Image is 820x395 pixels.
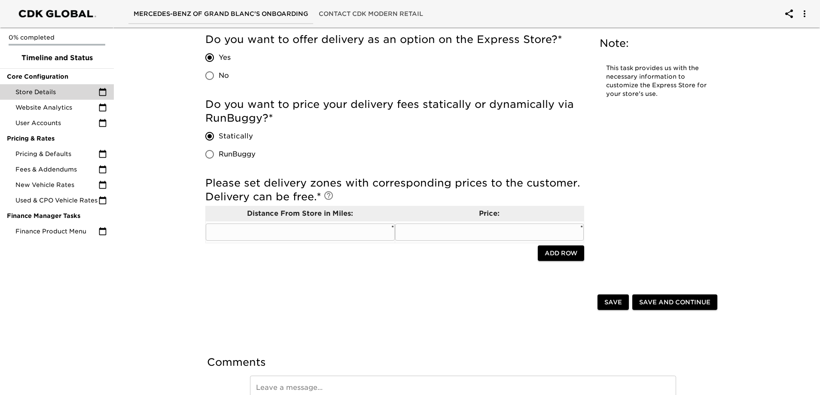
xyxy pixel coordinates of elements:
[606,64,709,98] p: This task provides us with the necessary information to customize the Express Store for your stor...
[205,176,584,204] h5: Please set delivery zones with corresponding prices to the customer. Delivery can be free.
[15,119,98,127] span: User Accounts
[395,208,584,219] p: Price:
[219,131,253,141] span: Statically
[604,297,622,308] span: Save
[219,70,229,81] span: No
[205,33,584,46] h5: Do you want to offer delivery as an option on the Express Store?
[15,196,98,205] span: Used & CPO Vehicle Rates
[7,134,107,143] span: Pricing & Rates
[15,88,98,96] span: Store Details
[632,294,717,310] button: Save and Continue
[600,37,716,50] h5: Note:
[219,52,231,63] span: Yes
[15,103,98,112] span: Website Analytics
[597,294,629,310] button: Save
[9,33,105,42] p: 0% completed
[15,181,98,189] span: New Vehicle Rates
[206,208,395,219] p: Distance From Store in Miles:
[639,297,710,308] span: Save and Continue
[545,248,577,259] span: Add Row
[538,245,584,261] button: Add Row
[319,9,423,19] span: Contact CDK Modern Retail
[207,355,719,369] h5: Comments
[219,149,256,159] span: RunBuggy
[7,72,107,81] span: Core Configuration
[15,165,98,174] span: Fees & Addendums
[779,3,799,24] button: account of current user
[15,227,98,236] span: Finance Product Menu
[7,53,107,63] span: Timeline and Status
[7,211,107,220] span: Finance Manager Tasks
[205,98,584,125] h5: Do you want to price your delivery fees statically or dynamically via RunBuggy?
[794,3,815,24] button: account of current user
[134,9,308,19] span: Mercedes-Benz of Grand Blanc's Onboarding
[15,150,98,158] span: Pricing & Defaults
